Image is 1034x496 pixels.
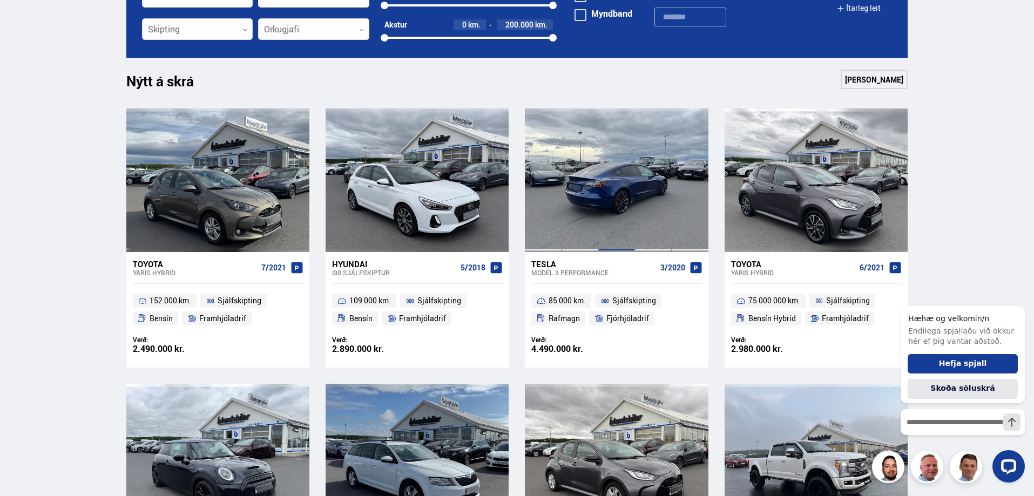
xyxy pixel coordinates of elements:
a: Toyota Yaris HYBRID 6/2021 75 000 000 km. Sjálfskipting Bensín Hybrid Framhjóladrif Verð: 2.980.0... [725,252,908,368]
div: Verð: [731,336,816,344]
h1: Nýtt á skrá [126,73,213,96]
div: 2.890.000 kr. [332,344,417,354]
span: 3/2020 [660,263,685,272]
div: 2.980.000 kr. [731,344,816,354]
span: km. [468,21,481,29]
span: Bensín [349,312,373,325]
div: 4.490.000 kr. [531,344,617,354]
div: Verð: [133,336,218,344]
span: Sjálfskipting [417,294,461,307]
span: Bensín Hybrid [748,312,796,325]
span: Bensín [150,312,173,325]
div: Model 3 PERFORMANCE [531,269,655,276]
span: 200.000 [505,19,533,30]
img: nhp88E3Fdnt1Opn2.png [874,452,906,485]
span: Fjórhjóladrif [606,312,649,325]
a: [PERSON_NAME] [841,70,908,89]
div: Verð: [332,336,417,344]
span: Framhjóladrif [199,312,246,325]
span: 152 000 km. [150,294,191,307]
div: Akstur [384,21,407,29]
span: 109 000 km. [349,294,391,307]
div: Yaris HYBRID [731,269,855,276]
span: 85 000 km. [549,294,586,307]
a: Toyota Yaris HYBRID 7/2021 152 000 km. Sjálfskipting Bensín Framhjóladrif Verð: 2.490.000 kr. [126,252,309,368]
span: Sjálfskipting [826,294,870,307]
span: Rafmagn [549,312,580,325]
span: Framhjóladrif [822,312,869,325]
span: 5/2018 [461,263,485,272]
span: km. [535,21,548,29]
div: i30 SJÁLFSKIPTUR [332,269,456,276]
div: Toyota [133,259,257,269]
span: Sjálfskipting [612,294,656,307]
div: Hyundai [332,259,456,269]
span: Framhjóladrif [399,312,446,325]
span: Sjálfskipting [218,294,261,307]
div: Verð: [531,336,617,344]
div: Tesla [531,259,655,269]
span: 0 [462,19,467,30]
iframe: LiveChat chat widget [892,286,1029,491]
a: Tesla Model 3 PERFORMANCE 3/2020 85 000 km. Sjálfskipting Rafmagn Fjórhjóladrif Verð: 4.490.000 kr. [525,252,708,368]
span: 75 000 000 km. [748,294,800,307]
span: 6/2021 [860,263,884,272]
div: Yaris HYBRID [133,269,257,276]
div: Toyota [731,259,855,269]
label: Myndband [575,9,632,18]
div: 2.490.000 kr. [133,344,218,354]
a: Hyundai i30 SJÁLFSKIPTUR 5/2018 109 000 km. Sjálfskipting Bensín Framhjóladrif Verð: 2.890.000 kr. [326,252,509,368]
span: 7/2021 [261,263,286,272]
